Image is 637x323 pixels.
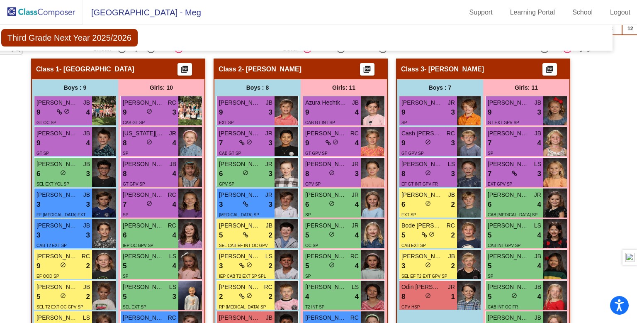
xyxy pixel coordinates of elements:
[401,160,443,169] span: [PERSON_NAME]
[36,283,78,291] span: [PERSON_NAME]
[269,107,272,118] span: 3
[537,291,541,302] span: 4
[401,151,424,156] span: GT GPV SP
[36,313,78,322] span: [PERSON_NAME] [PERSON_NAME]
[59,65,134,73] span: - [GEOGRAPHIC_DATA]
[535,98,541,107] span: JB
[86,261,90,272] span: 2
[488,120,519,125] span: GT EXT GPV SP
[488,291,491,302] span: 5
[488,221,529,230] span: [PERSON_NAME]
[180,65,190,77] mat-icon: picture_as_pdf
[123,230,126,241] span: 6
[401,129,443,138] span: Cash [PERSON_NAME]
[36,291,40,302] span: 5
[305,243,318,248] span: OC SP
[64,108,70,114] span: do_not_disturb_alt
[305,291,309,302] span: 4
[123,199,126,210] span: 7
[123,274,128,279] span: SP
[401,120,407,125] span: SP
[123,313,164,322] span: [PERSON_NAME]
[173,261,176,272] span: 4
[219,182,234,186] span: GPV SP
[86,230,90,241] span: 3
[168,221,176,230] span: RC
[535,313,541,322] span: JB
[86,199,90,210] span: 3
[534,221,541,230] span: LS
[333,139,338,145] span: do_not_disturb_alt
[242,65,301,73] span: - [PERSON_NAME]
[483,79,569,96] div: Girls: 11
[488,138,491,149] span: 7
[488,261,491,272] span: 5
[401,230,405,241] span: 5
[488,305,518,309] span: CAB INT OC FR
[123,261,126,272] span: 5
[36,120,56,125] span: GT OC SP
[355,169,359,179] span: 3
[219,120,233,125] span: EXT SP
[146,108,152,114] span: do_not_disturb_alt
[83,283,90,291] span: JB
[219,230,223,241] span: 5
[123,243,153,248] span: IEP OC GPV SP
[86,291,90,302] span: 2
[169,283,176,291] span: LS
[83,191,90,199] span: JB
[173,107,176,118] span: 3
[401,138,405,149] span: 9
[488,283,529,291] span: [PERSON_NAME]
[269,230,272,241] span: 2
[352,98,359,107] span: JB
[173,230,176,241] span: 4
[451,199,455,210] span: 2
[36,138,40,149] span: 9
[60,293,66,299] span: do_not_disturb_alt
[401,213,416,217] span: EXT SP
[305,221,347,230] span: [PERSON_NAME] [PERSON_NAME]
[123,151,128,156] span: SP
[123,107,126,118] span: 9
[537,169,541,179] span: 3
[448,252,455,261] span: JB
[36,221,78,230] span: [PERSON_NAME]
[535,283,541,291] span: JB
[305,151,328,156] span: GT GPV SP
[168,191,176,199] span: RC
[451,107,455,118] span: 3
[451,261,455,272] span: 2
[329,201,335,206] span: do_not_disturb_alt
[352,191,359,199] span: JR
[219,191,260,199] span: [PERSON_NAME] [PERSON_NAME]
[537,230,541,241] span: 4
[146,139,152,145] span: do_not_disturb_alt
[305,98,347,107] span: Azura Hechtkopf
[60,170,66,176] span: do_not_disturb_alt
[169,129,176,138] span: JR
[488,129,529,138] span: [PERSON_NAME]
[352,160,359,169] span: JR
[269,138,272,149] span: 3
[269,199,272,210] span: 3
[83,129,90,138] span: JB
[401,191,443,199] span: [PERSON_NAME]
[36,252,78,261] span: [PERSON_NAME]
[329,262,335,268] span: do_not_disturb_alt
[355,230,359,241] span: 4
[219,243,268,257] span: SEL CAB EF INT OC GPV SP
[488,151,493,156] span: SP
[305,261,309,272] span: 5
[83,221,90,230] span: JB
[401,169,405,179] span: 8
[170,160,176,169] span: JB
[305,129,347,138] span: [PERSON_NAME]
[36,182,69,186] span: SEL EXT YGL SP
[246,262,252,268] span: do_not_disturb_alt
[265,160,272,169] span: JR
[488,98,529,107] span: [PERSON_NAME]
[603,6,637,19] a: Logout
[305,199,309,210] span: 6
[355,291,359,302] span: 4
